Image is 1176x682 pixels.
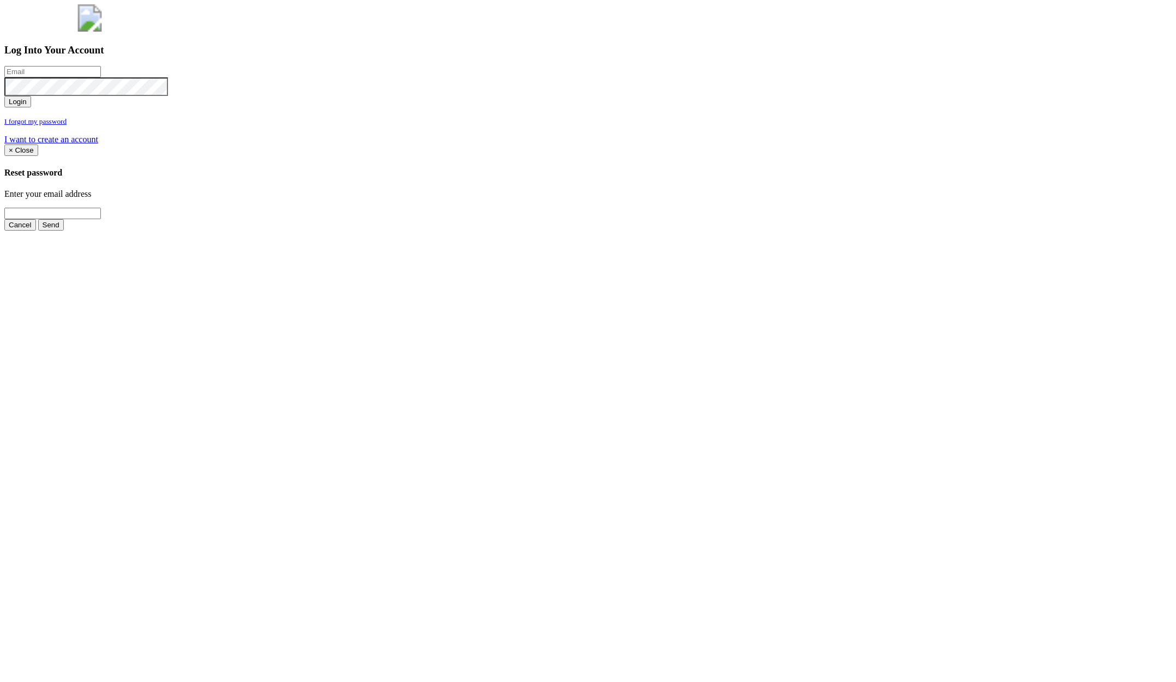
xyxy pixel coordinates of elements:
[4,135,98,144] a: I want to create an account
[4,168,1172,178] h4: Reset password
[4,116,67,125] a: I forgot my password
[4,117,67,125] small: I forgot my password
[4,66,101,77] input: Email
[4,219,36,231] button: Cancel
[15,146,34,154] span: Close
[9,146,13,154] span: ×
[4,96,31,107] button: Login
[4,189,1172,199] p: Enter your email address
[4,44,1172,56] h3: Log Into Your Account
[38,219,64,231] button: Send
